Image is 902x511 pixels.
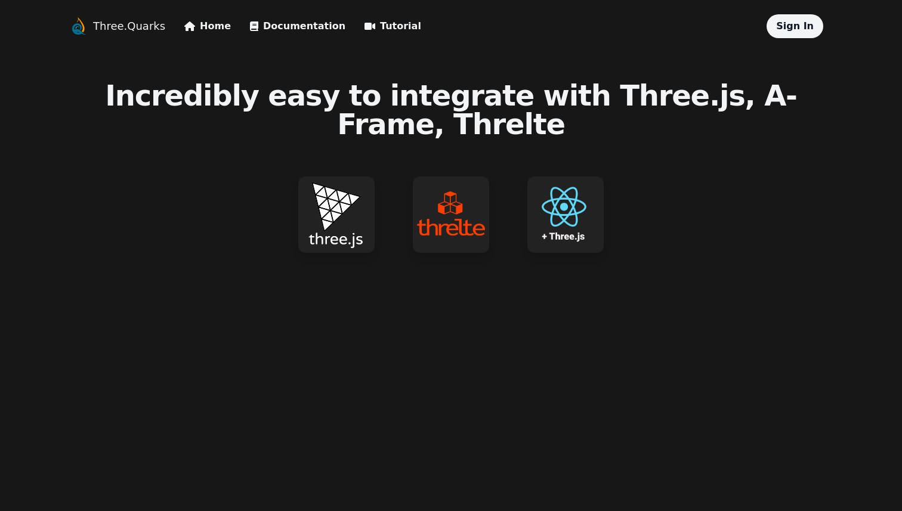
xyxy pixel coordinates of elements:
img: react-three-fiber [527,176,604,253]
a: Sign In [776,20,814,32]
img: threlte [413,176,489,253]
a: Tutorial [364,19,421,33]
h2: Incredibly easy to integrate with Three.js, A-Frame, Threlte [69,81,833,138]
a: Three.Quarks [93,18,165,35]
a: threlte [394,157,508,272]
a: react-three-fiber [508,157,623,272]
img: Native Three JS [298,176,375,253]
a: Documentation [250,19,345,33]
a: Home [184,19,231,33]
a: Native Three JS [279,157,394,272]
